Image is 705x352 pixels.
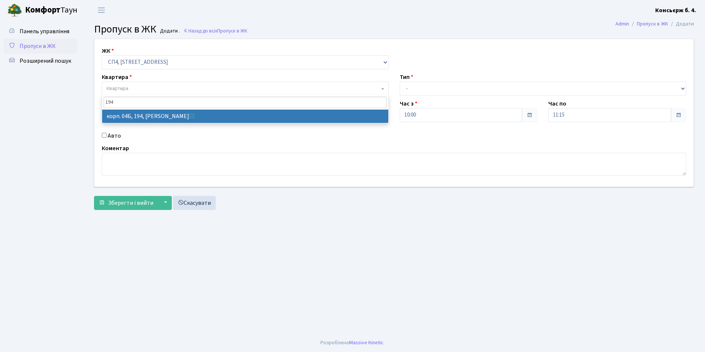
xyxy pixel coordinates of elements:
a: Консьєрж б. 4. [655,6,696,15]
a: Панель управління [4,24,77,39]
span: Розширений пошук [20,57,71,65]
span: Квартира [107,85,128,92]
label: Коментар [102,144,129,153]
a: Пропуск в ЖК [4,39,77,54]
li: корп. 04Б, 194, [PERSON_NAME] [102,110,388,123]
span: Пропуск в ЖК [20,42,56,50]
label: Час з [400,99,417,108]
b: Комфорт [25,4,60,16]
span: Зберегти і вийти [108,199,153,207]
nav: breadcrumb [604,16,705,32]
label: Час по [548,99,566,108]
li: Додати [668,20,694,28]
a: Назад до всіхПропуск в ЖК [183,27,247,34]
a: Пропуск в ЖК [637,20,668,28]
label: Авто [108,131,121,140]
a: Massive Kinetic [349,339,383,346]
span: Пропуск в ЖК [217,27,247,34]
a: Розширений пошук [4,54,77,68]
label: ЖК [102,46,114,55]
span: Панель управління [20,27,69,35]
a: Admin [615,20,629,28]
button: Переключити навігацію [92,4,111,16]
label: Тип [400,73,413,82]
img: logo.png [7,3,22,18]
span: Таун [25,4,77,17]
b: Консьєрж б. 4. [655,6,696,14]
small: Додати . [159,28,180,34]
a: Скасувати [173,196,216,210]
div: Розроблено . [320,339,385,347]
button: Зберегти і вийти [94,196,158,210]
label: Квартира [102,73,132,82]
span: Пропуск в ЖК [94,22,156,37]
